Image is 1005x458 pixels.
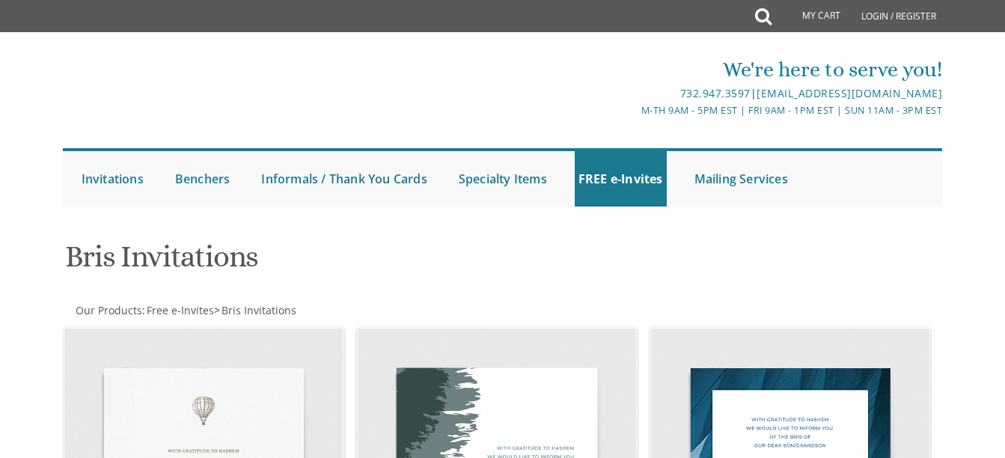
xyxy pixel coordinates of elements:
a: Specialty Items [455,151,551,207]
a: Benchers [171,151,234,207]
a: 732.947.3597 [680,86,751,100]
a: [EMAIL_ADDRESS][DOMAIN_NAME] [757,86,942,100]
a: Mailing Services [691,151,792,207]
a: Informals / Thank You Cards [257,151,430,207]
span: > [214,303,296,317]
a: Free e-Invites [145,303,214,317]
div: M-Th 9am - 5pm EST | Fri 9am - 1pm EST | Sun 11am - 3pm EST [357,103,943,118]
a: FREE e-Invites [575,151,667,207]
a: Invitations [78,151,147,207]
div: We're here to serve you! [357,55,943,85]
span: Bris Invitations [222,303,296,317]
a: Bris Invitations [220,303,296,317]
a: My Cart [770,1,851,31]
div: : [63,303,503,318]
div: | [357,85,943,103]
a: Our Products [74,303,142,317]
span: Free e-Invites [147,303,214,317]
h1: Bris Invitations [65,240,641,284]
